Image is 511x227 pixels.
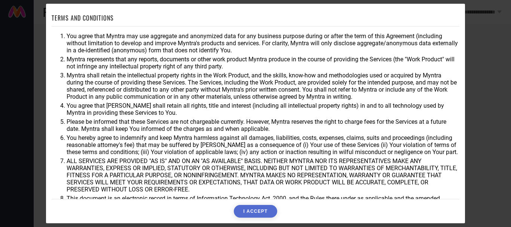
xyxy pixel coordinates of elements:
[67,157,459,193] li: ALL SERVICES ARE PROVIDED "AS IS" AND ON AN "AS AVAILABLE" BASIS. NEITHER MYNTRA NOR ITS REPRESEN...
[52,13,114,22] h1: TERMS AND CONDITIONS
[67,195,459,216] li: This document is an electronic record in terms of Information Technology Act, 2000, and the Rules...
[67,134,459,156] li: You hereby agree to indemnify and keep Myntra harmless against all damages, liabilities, costs, e...
[234,205,277,218] button: I ACCEPT
[67,56,459,70] li: Myntra represents that any reports, documents or other work product Myntra produce in the course ...
[67,118,459,132] li: Please be informed that these Services are not chargeable currently. However, Myntra reserves the...
[67,72,459,100] li: Myntra shall retain the intellectual property rights in the Work Product, and the skills, know-ho...
[67,33,459,54] li: You agree that Myntra may use aggregate and anonymized data for any business purpose during or af...
[67,102,459,116] li: You agree that [PERSON_NAME] shall retain all rights, title and interest (including all intellect...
